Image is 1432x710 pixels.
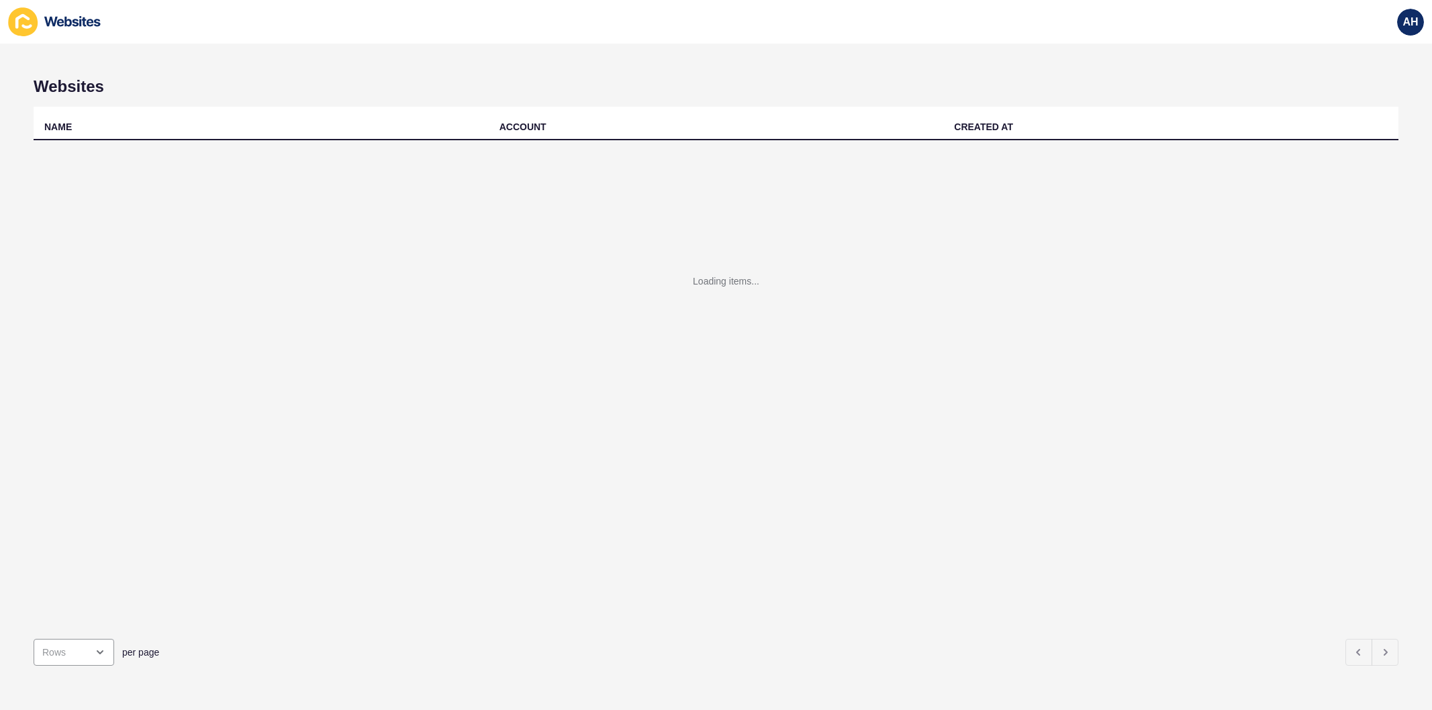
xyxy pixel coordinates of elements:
[44,120,72,134] div: NAME
[954,120,1013,134] div: CREATED AT
[122,646,159,659] span: per page
[1402,15,1418,29] span: AH
[34,77,1398,96] h1: Websites
[499,120,546,134] div: ACCOUNT
[34,639,114,666] div: open menu
[693,274,759,288] div: Loading items...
